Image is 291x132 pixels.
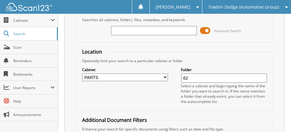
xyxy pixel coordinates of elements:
[13,18,50,23] span: Cabinets
[79,117,150,123] legend: Additional Document Filters
[13,31,54,36] span: Search
[79,48,105,55] legend: Location
[82,67,168,72] label: Cabinet
[181,83,267,104] div: Select a cabinet and begin typing the name of the folder you want to search in. If the name match...
[79,126,270,132] div: Enhance your search for specific documents using filters such as date and file type.
[13,58,55,63] span: Reminders
[13,99,55,104] span: Help
[79,58,270,63] div: Optionally limit your search to a particular cabinet or folder
[13,85,50,90] span: User Reports
[260,103,291,132] iframe: Chat Widget
[13,45,55,50] span: Scan
[181,67,267,72] label: Folder
[79,17,270,22] div: Searches all cabinets, folders, files, metadata, and keywords
[13,72,55,77] span: Bookmarks
[214,28,241,33] span: Advanced Search
[156,5,190,9] span: [PERSON_NAME]
[6,3,52,11] img: scan123-logo-white.svg
[13,112,55,117] span: Announcements
[209,5,279,9] span: Towbin Dodge (Automotive Group)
